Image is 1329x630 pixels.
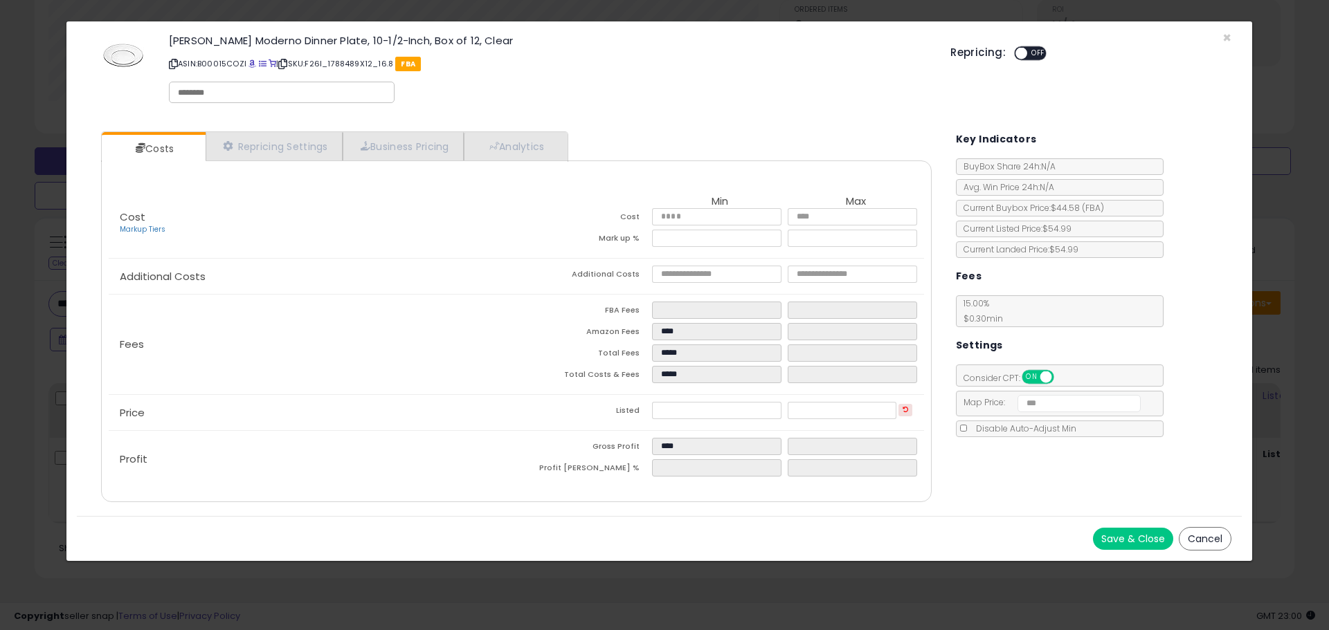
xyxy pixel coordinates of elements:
th: Min [652,196,788,208]
a: All offer listings [259,58,266,69]
h3: [PERSON_NAME] Moderno Dinner Plate, 10-1/2-Inch, Box of 12, Clear [169,35,930,46]
td: Gross Profit [516,438,652,459]
span: ON [1023,371,1040,383]
td: Mark up % [516,230,652,251]
h5: Key Indicators [956,131,1037,148]
button: Save & Close [1093,528,1173,550]
a: Markup Tiers [120,224,165,234]
td: Amazon Fees [516,323,652,344]
a: Costs [102,135,204,163]
p: Additional Costs [109,271,516,282]
td: Additional Costs [516,266,652,287]
span: OFF [1027,48,1049,59]
a: Your listing only [269,58,276,69]
span: Current Landed Price: $54.99 [957,243,1078,255]
th: Max [788,196,923,208]
span: Current Listed Price: $54.99 [957,223,1072,234]
span: ( FBA ) [1082,202,1104,214]
a: Repricing Settings [206,132,343,160]
h5: Fees [956,268,982,285]
span: Map Price: [957,396,1141,408]
p: Profit [109,454,516,465]
p: Cost [109,212,516,235]
span: BuyBox Share 24h: N/A [957,160,1056,172]
span: Disable Auto-Adjust Min [969,423,1076,434]
button: Cancel [1179,527,1231,550]
span: Consider CPT: [957,372,1072,384]
span: FBA [395,57,421,71]
span: Current Buybox Price: [957,202,1104,214]
span: $0.30 min [957,313,1003,324]
p: Fees [109,339,516,350]
a: Analytics [464,132,566,160]
p: Price [109,407,516,418]
p: ASIN: B00015COZI | SKU: F26I_1788489X12_16.8 [169,53,930,75]
span: × [1222,28,1231,48]
span: OFF [1051,371,1074,383]
span: Avg. Win Price 24h: N/A [957,181,1054,193]
a: Business Pricing [343,132,464,160]
a: BuyBox page [248,58,256,69]
span: 15.00 % [957,297,1003,324]
td: Total Fees [516,344,652,366]
h5: Settings [956,337,1003,354]
span: $44.58 [1051,202,1104,214]
td: Profit [PERSON_NAME] % [516,459,652,481]
h5: Repricing: [950,47,1006,58]
img: 31YNmomxkwL._SL60_.jpg [102,35,144,77]
td: FBA Fees [516,302,652,323]
td: Listed [516,402,652,423]
td: Total Costs & Fees [516,366,652,387]
td: Cost [516,208,652,230]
